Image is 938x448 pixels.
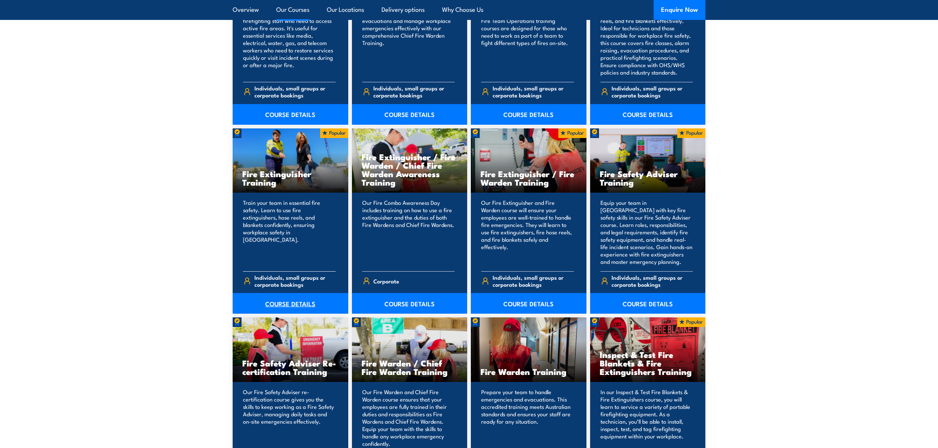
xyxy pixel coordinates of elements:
h3: Fire Extinguisher Training [242,169,339,186]
p: Train your team in essential fire safety. Learn to use fire extinguishers, hose reels, and blanke... [243,199,336,265]
h3: Fire Safety Adviser Training [600,169,696,186]
a: COURSE DETAILS [352,293,468,314]
span: Individuals, small groups or corporate bookings [373,85,455,99]
h3: Fire Warden / Chief Fire Warden Training [362,359,458,376]
h3: Fire Extinguisher / Fire Warden / Chief Fire Warden Awareness Training [362,152,458,186]
a: COURSE DETAILS [590,104,706,125]
p: Our Fire Safety Adviser re-certification course gives you the skills to keep working as a Fire Sa... [243,388,336,447]
a: COURSE DETAILS [352,104,468,125]
p: This 4-hour program is for non-firefighting staff who need to access active fire areas. It's usef... [243,10,336,76]
p: Develop the skills to lead emergency evacuations and manage workplace emergencies effectively wit... [362,10,455,76]
a: COURSE DETAILS [590,293,706,314]
a: COURSE DETAILS [233,104,348,125]
p: Learn to use fire extinguishers, hose reels, and fire blankets effectively. Ideal for technicians... [600,10,693,76]
h3: Inspect & Test Fire Blankets & Fire Extinguishers Training [600,350,696,376]
span: Individuals, small groups or corporate bookings [612,274,693,288]
a: COURSE DETAILS [471,293,586,314]
p: Our Fire Combo Awareness Day includes training on how to use a fire extinguisher and the duties o... [362,199,455,265]
p: Prepare your team to handle emergencies and evacuations. This accredited training meets Australia... [481,388,574,447]
span: Individuals, small groups or corporate bookings [254,85,336,99]
span: Individuals, small groups or corporate bookings [493,85,574,99]
p: Our Fire Warden and Chief Fire Warden course ensures that your employees are fully trained in the... [362,388,455,447]
h3: Fire Extinguisher / Fire Warden Training [480,169,577,186]
span: Corporate [373,275,399,287]
p: Equip your team in [GEOGRAPHIC_DATA] with key fire safety skills in our Fire Safety Adviser cours... [600,199,693,265]
h3: Fire Warden Training [480,367,577,376]
p: In our Inspect & Test Fire Blankets & Fire Extinguishers course, you will learn to service a vari... [600,388,693,447]
span: Individuals, small groups or corporate bookings [493,274,574,288]
h3: Fire Safety Adviser Re-certification Training [242,359,339,376]
span: Individuals, small groups or corporate bookings [254,274,336,288]
a: COURSE DETAILS [233,293,348,314]
span: Individuals, small groups or corporate bookings [612,85,693,99]
p: Our Fire Extinguisher and Fire Warden course will ensure your employees are well-trained to handl... [481,199,574,265]
a: COURSE DETAILS [471,104,586,125]
p: Our nationally accredited Conduct Fire Team Operations training courses are designed for those wh... [481,10,574,76]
